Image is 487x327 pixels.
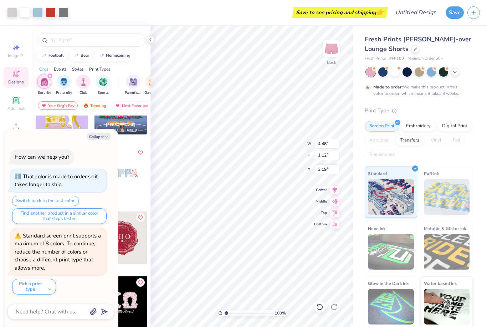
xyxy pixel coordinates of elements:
span: Metallic & Glitter Ink [424,225,466,232]
img: Parent's Weekend Image [129,78,137,86]
div: Back [327,59,336,66]
div: Transfers [395,135,424,146]
img: Fraternity Image [60,78,68,86]
span: Gamma Phi Beta, [GEOGRAPHIC_DATA][US_STATE] [106,128,144,133]
div: Save to see pricing and shipping [294,7,386,18]
input: Try "Alpha" [49,36,140,44]
img: Water based Ink [424,289,470,325]
button: homecoming [95,50,134,61]
span: Standard [368,170,387,177]
span: Minimum Order: 50 + [407,56,443,62]
button: Find another product in a similar color that ships faster [12,208,107,224]
div: Print Types [89,66,111,72]
div: Rhinestones [365,149,399,160]
button: Collapse [87,133,111,140]
span: Top [314,210,327,215]
div: Embroidery [401,121,435,132]
img: trend_line.gif [41,53,47,58]
strong: Made to order: [373,84,403,90]
span: 100 % [275,310,286,316]
span: # FP100 [389,56,404,62]
span: Game Day [144,90,161,96]
img: trend_line.gif [73,53,79,58]
span: 👉 [376,8,384,16]
span: Club [80,90,87,96]
img: Standard [368,179,414,215]
div: How can we help you? [15,153,70,160]
div: That color is made to order so it takes longer to ship. [15,173,98,188]
div: filter for Club [76,75,91,96]
div: bear [81,53,89,57]
div: Standard screen print supports a maximum of 8 colors. To continue, reduce the number of colors or... [15,232,101,271]
button: Switch back to the last color [12,196,79,206]
input: Untitled Design [390,5,442,20]
div: filter for Game Day [144,75,161,96]
span: Fresh Prints [365,56,386,62]
img: Club Image [80,78,87,86]
span: Sports [98,90,109,96]
button: filter button [96,75,110,96]
div: Applique [365,135,393,146]
div: Trending [80,101,109,110]
div: filter for Fraternity [56,75,72,96]
div: Print Type [365,107,473,115]
span: Glow in the Dark Ink [368,280,409,287]
span: Parent's Weekend [125,90,141,96]
span: Fresh Prints [PERSON_NAME]-over Lounge Shorts [365,35,471,53]
img: Sports Image [99,78,107,86]
button: filter button [56,75,72,96]
div: Foil [448,135,465,146]
div: homecoming [106,53,130,57]
span: Puff Ink [424,170,439,177]
div: Digital Print [437,121,472,132]
div: Vinyl [426,135,446,146]
span: Center [314,188,327,193]
img: Sorority Image [40,78,48,86]
div: football [48,53,64,57]
span: Add Text [7,106,25,111]
img: Glow in the Dark Ink [368,289,414,325]
img: Metallic & Glitter Ink [424,234,470,270]
div: filter for Sports [96,75,110,96]
span: Designs [8,79,24,85]
div: Events [54,66,67,72]
button: filter button [125,75,141,96]
span: Fraternity [56,90,72,96]
div: Styles [72,66,84,72]
img: Game Day Image [149,78,157,86]
div: Orgs [39,66,48,72]
button: Like [136,148,145,157]
button: Save [446,6,464,19]
button: football [37,50,67,61]
img: Back [324,41,339,56]
button: filter button [37,75,51,96]
img: trending.gif [83,103,89,108]
span: Middle [314,199,327,204]
span: Image AI [8,53,25,58]
button: Like [136,278,145,287]
div: filter for Sorority [37,75,51,96]
span: [PERSON_NAME] [106,122,135,127]
img: most_fav.gif [41,103,47,108]
div: Screen Print [365,121,399,132]
span: Sorority [38,90,51,96]
img: trend_line.gif [99,53,104,58]
div: We make this product in this color to order, which means it takes 8 weeks. [373,84,461,97]
span: Bottom [314,222,327,227]
button: Pick a print type [12,279,56,295]
div: filter for Parent's Weekend [125,75,141,96]
div: Your Org's Fav [38,101,78,110]
span: Neon Ink [368,225,385,232]
button: filter button [76,75,91,96]
button: Like [136,213,145,222]
img: Neon Ink [368,234,414,270]
div: Most Favorited [112,101,152,110]
button: bear [70,50,92,61]
img: most_fav.gif [115,103,121,108]
img: Puff Ink [424,179,470,215]
button: filter button [144,75,161,96]
span: Water based Ink [424,280,457,287]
